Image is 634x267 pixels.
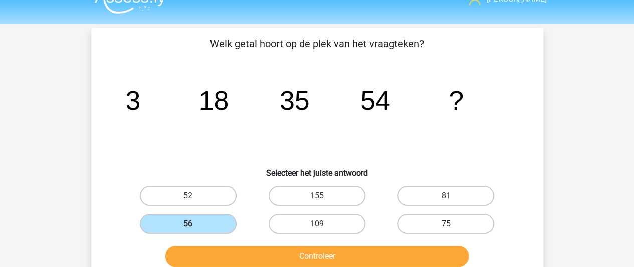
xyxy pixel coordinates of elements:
[269,186,365,206] label: 155
[449,85,464,115] tspan: ?
[165,246,469,267] button: Controleer
[397,186,494,206] label: 81
[140,214,237,234] label: 56
[279,85,309,115] tspan: 35
[140,186,237,206] label: 52
[107,36,527,51] p: Welk getal hoort op de plek van het vraagteken?
[107,160,527,178] h6: Selecteer het juiste antwoord
[269,214,365,234] label: 109
[198,85,229,115] tspan: 18
[397,214,494,234] label: 75
[360,85,390,115] tspan: 54
[125,85,140,115] tspan: 3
